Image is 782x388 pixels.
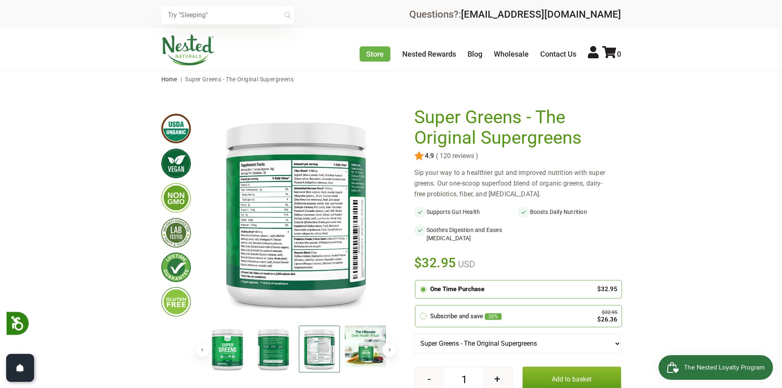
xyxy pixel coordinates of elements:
[299,326,340,373] img: Super Greens - The Original Supergreens
[402,50,456,58] a: Nested Rewards
[456,259,475,269] span: USD
[434,152,478,160] span: ( 120 reviews )
[161,183,191,213] img: gmofree
[195,342,210,357] button: Previous
[518,206,621,218] li: Boosts Daily Nutrition
[161,149,191,178] img: vegan
[617,50,621,58] span: 0
[468,50,482,58] a: Blog
[540,50,576,58] a: Contact Us
[161,71,621,87] nav: breadcrumbs
[382,342,397,357] button: Next
[161,218,191,248] img: thirdpartytested
[414,151,424,161] img: star.svg
[204,107,388,319] img: Super Greens - The Original Supergreens
[161,76,177,83] a: Home
[409,9,621,19] div: Questions?:
[6,354,34,382] button: Open
[424,152,434,160] span: 4.9
[602,50,621,58] a: 0
[414,168,621,200] div: Sip your way to a healthier gut and improved nutrition with super greens. Our one-scoop superfood...
[414,206,518,218] li: Supports Gut Health
[414,107,617,148] h1: Super Greens - The Original Supergreens
[253,326,294,373] img: Super Greens - The Original Supergreens
[161,114,191,143] img: usdaorganic
[494,50,529,58] a: Wholesale
[161,34,215,66] img: Nested Naturals
[161,253,191,282] img: lifetimeguarantee
[345,326,386,367] img: Super Greens - The Original Supergreens
[414,254,456,272] span: $32.95
[161,6,294,24] input: Try "Sleeping"
[185,76,294,83] span: Super Greens - The Original Supergreens
[658,355,774,380] iframe: Button to open loyalty program pop-up
[207,326,248,373] img: Super Greens - The Original Supergreens
[360,46,390,62] a: Store
[461,9,621,20] a: [EMAIL_ADDRESS][DOMAIN_NAME]
[161,287,191,317] img: glutenfree
[179,76,184,83] span: |
[414,224,518,244] li: Soothes Digestion and Eases [MEDICAL_DATA]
